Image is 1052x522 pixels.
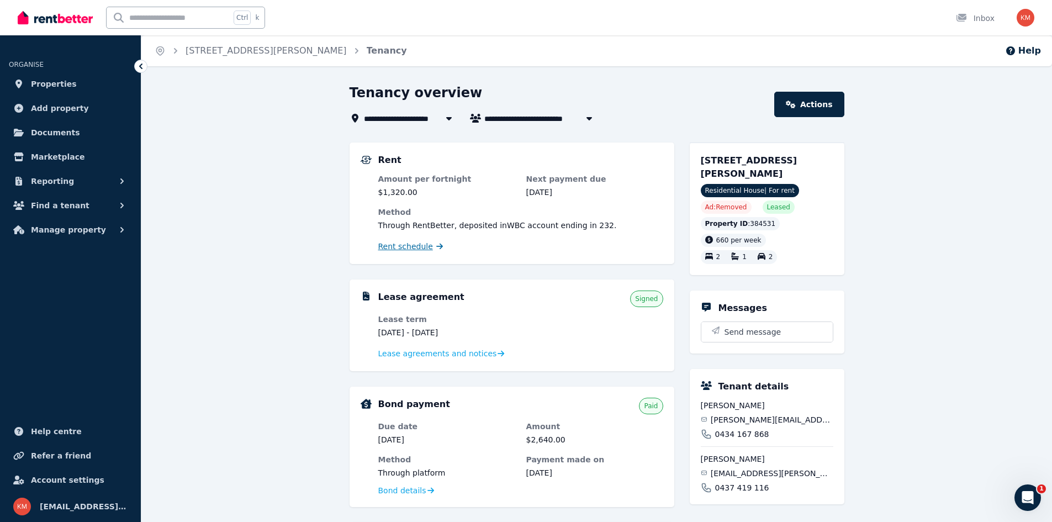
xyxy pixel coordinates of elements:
span: Lease agreements and notices [378,348,497,359]
a: Bond details [378,485,434,496]
span: [EMAIL_ADDRESS][PERSON_NAME][DOMAIN_NAME] [711,468,833,479]
dt: Due date [378,421,515,432]
a: Marketplace [9,146,132,168]
span: Leased [767,203,790,212]
dd: [DATE] - [DATE] [378,327,515,338]
span: Documents [31,126,80,139]
dt: Lease term [378,314,515,325]
dd: [DATE] [378,434,515,445]
span: Signed [635,294,658,303]
span: Properties [31,77,77,91]
span: Refer a friend [31,449,91,462]
a: Documents [9,122,132,144]
a: [STREET_ADDRESS][PERSON_NAME] [186,45,347,56]
h1: Tenancy overview [350,84,483,102]
dt: Amount [526,421,663,432]
h5: Bond payment [378,398,450,411]
dd: [DATE] [526,467,663,478]
span: 2 [769,254,773,261]
span: 0434 167 868 [715,429,769,440]
button: Help [1005,44,1041,57]
h5: Rent [378,154,401,167]
div: Inbox [956,13,995,24]
span: Help centre [31,425,82,438]
span: Property ID [705,219,748,228]
span: 1 [1037,484,1046,493]
a: Rent schedule [378,241,443,252]
iframe: Intercom live chat [1014,484,1041,511]
span: 0437 419 116 [715,482,769,493]
img: RentBetter [18,9,93,26]
img: km.redding1@gmail.com [13,498,31,515]
button: Send message [701,322,833,342]
dt: Next payment due [526,173,663,184]
span: [PERSON_NAME] [701,454,833,465]
span: Marketplace [31,150,84,164]
span: Rent schedule [378,241,433,252]
a: Properties [9,73,132,95]
span: Ctrl [234,10,251,25]
dd: $1,320.00 [378,187,515,198]
h5: Tenant details [718,380,789,393]
a: Account settings [9,469,132,491]
a: Tenancy [367,45,407,56]
dt: Payment made on [526,454,663,465]
span: 2 [716,254,721,261]
dt: Method [378,207,663,218]
a: Refer a friend [9,445,132,467]
span: Send message [725,326,781,338]
span: Bond details [378,485,426,496]
span: Find a tenant [31,199,89,212]
span: 1 [742,254,747,261]
dd: [DATE] [526,187,663,198]
button: Reporting [9,170,132,192]
span: Account settings [31,473,104,487]
img: Rental Payments [361,156,372,164]
button: Find a tenant [9,194,132,217]
a: Add property [9,97,132,119]
button: Manage property [9,219,132,241]
span: Manage property [31,223,106,236]
span: [PERSON_NAME][EMAIL_ADDRESS][DOMAIN_NAME] [711,414,833,425]
span: [STREET_ADDRESS][PERSON_NAME] [701,155,797,179]
a: Help centre [9,420,132,442]
span: ORGANISE [9,61,44,68]
span: [EMAIL_ADDRESS][DOMAIN_NAME] [40,500,128,513]
span: 660 per week [716,236,762,244]
img: km.redding1@gmail.com [1017,9,1034,27]
span: k [255,13,259,22]
img: Bond Details [361,399,372,409]
span: Through RentBetter , deposited in WBC account ending in 232 . [378,221,617,230]
a: Lease agreements and notices [378,348,505,359]
h5: Lease agreement [378,291,464,304]
dd: $2,640.00 [526,434,663,445]
dt: Method [378,454,515,465]
h5: Messages [718,302,767,315]
dd: Through platform [378,467,515,478]
nav: Breadcrumb [141,35,420,66]
span: [PERSON_NAME] [701,400,833,411]
a: Actions [774,92,844,117]
span: Add property [31,102,89,115]
div: : 384531 [701,217,780,230]
span: Paid [644,402,658,410]
span: Reporting [31,175,74,188]
dt: Amount per fortnight [378,173,515,184]
span: Residential House | For rent [701,184,799,197]
span: Ad: Removed [705,203,747,212]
